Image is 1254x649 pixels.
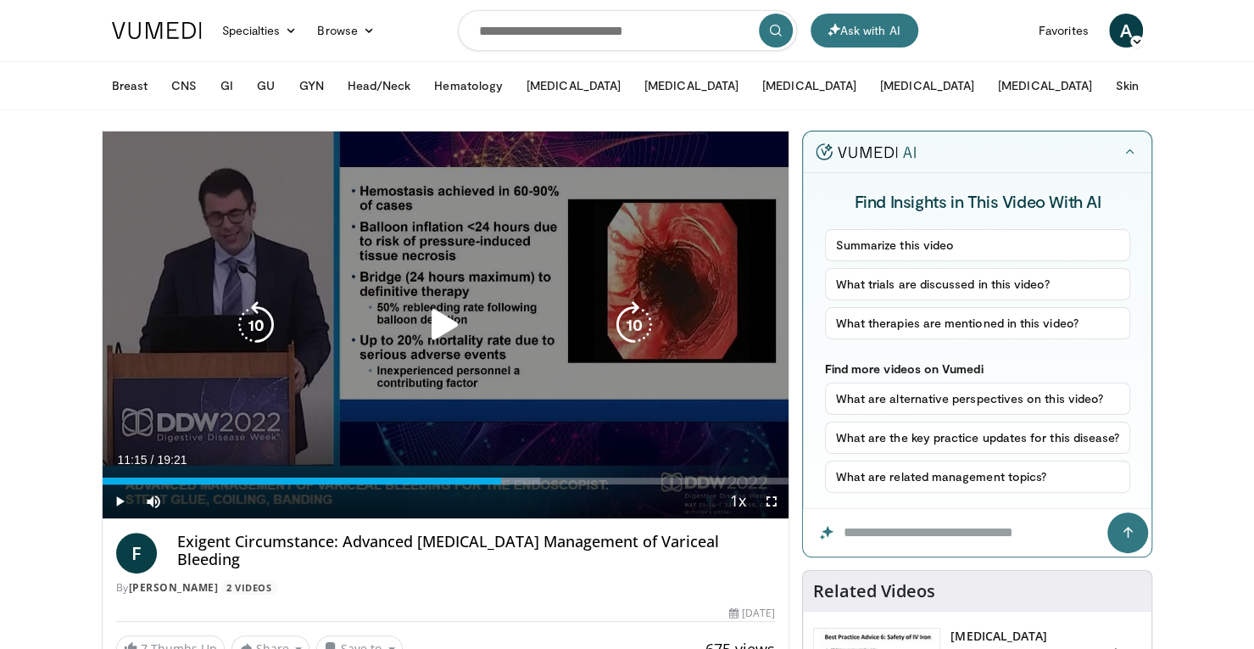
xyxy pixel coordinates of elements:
[161,69,207,103] button: CNS
[288,69,333,103] button: GYN
[424,69,513,103] button: Hematology
[825,229,1131,261] button: Summarize this video
[825,461,1131,493] button: What are related management topics?
[102,69,158,103] button: Breast
[729,606,775,621] div: [DATE]
[811,14,918,48] button: Ask with AI
[516,69,631,103] button: [MEDICAL_DATA]
[870,69,984,103] button: [MEDICAL_DATA]
[157,453,187,467] span: 19:21
[1028,14,1099,48] a: Favorites
[118,453,148,467] span: 11:15
[634,69,749,103] button: [MEDICAL_DATA]
[103,131,789,519] video-js: Video Player
[803,509,1151,557] input: Question for the AI
[458,10,797,51] input: Search topics, interventions
[137,484,170,518] button: Mute
[337,69,421,103] button: Head/Neck
[112,22,202,39] img: VuMedi Logo
[988,69,1102,103] button: [MEDICAL_DATA]
[177,533,776,569] h4: Exigent Circumstance: Advanced [MEDICAL_DATA] Management of Variceal Bleeding
[825,383,1131,415] button: What are alternative perspectives on this video?
[129,580,219,595] a: [PERSON_NAME]
[1109,14,1143,48] a: A
[816,143,916,160] img: vumedi-ai-logo.v2.svg
[247,69,285,103] button: GU
[103,484,137,518] button: Play
[116,580,776,596] div: By
[210,69,243,103] button: GI
[221,580,277,595] a: 2 Videos
[755,484,789,518] button: Fullscreen
[1106,69,1149,103] button: Skin
[825,307,1131,339] button: What therapies are mentioned in this video?
[116,533,157,573] a: F
[813,581,935,601] h4: Related Videos
[825,268,1131,300] button: What trials are discussed in this video?
[825,190,1131,212] h4: Find Insights in This Video With AI
[103,478,789,484] div: Progress Bar
[825,422,1131,454] button: What are the key practice updates for this disease?
[721,484,755,518] button: Playback Rate
[151,453,154,467] span: /
[212,14,308,48] a: Specialties
[307,14,385,48] a: Browse
[825,361,1131,376] p: Find more videos on Vumedi
[752,69,867,103] button: [MEDICAL_DATA]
